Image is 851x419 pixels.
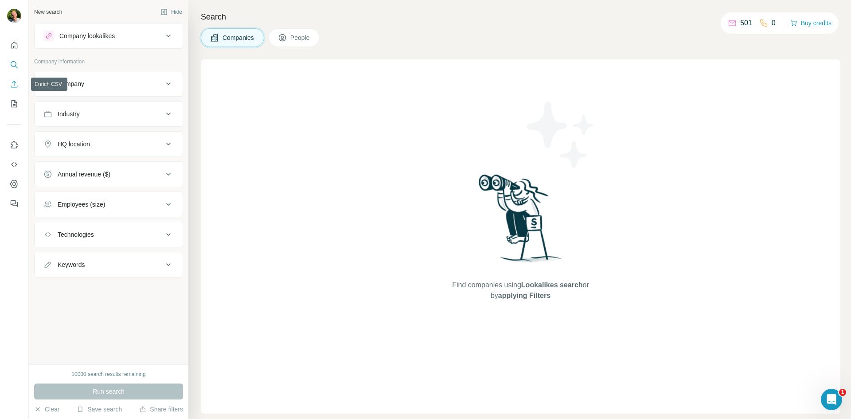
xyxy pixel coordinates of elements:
[201,11,840,23] h4: Search
[58,260,85,269] div: Keywords
[7,96,21,112] button: My lists
[58,230,94,239] div: Technologies
[35,194,183,215] button: Employees (size)
[772,18,776,28] p: 0
[223,33,255,42] span: Companies
[7,157,21,172] button: Use Surfe API
[7,76,21,92] button: Enrich CSV
[498,292,550,299] span: applying Filters
[521,281,583,289] span: Lookalikes search
[740,18,752,28] p: 501
[7,57,21,73] button: Search
[58,200,105,209] div: Employees (size)
[35,133,183,155] button: HQ location
[35,25,183,47] button: Company lookalikes
[58,79,84,88] div: Company
[7,196,21,211] button: Feedback
[449,280,591,301] span: Find companies using or by
[7,137,21,153] button: Use Surfe on LinkedIn
[35,103,183,125] button: Industry
[7,37,21,53] button: Quick start
[35,73,183,94] button: Company
[7,9,21,23] img: Avatar
[821,389,842,410] iframe: Intercom live chat
[139,405,183,414] button: Share filters
[154,5,188,19] button: Hide
[35,224,183,245] button: Technologies
[35,164,183,185] button: Annual revenue ($)
[521,95,601,175] img: Surfe Illustration - Stars
[71,370,145,378] div: 10000 search results remaining
[790,17,831,29] button: Buy credits
[7,176,21,192] button: Dashboard
[58,110,80,118] div: Industry
[290,33,311,42] span: People
[34,8,62,16] div: New search
[59,31,115,40] div: Company lookalikes
[58,170,110,179] div: Annual revenue ($)
[35,254,183,275] button: Keywords
[475,172,567,271] img: Surfe Illustration - Woman searching with binoculars
[34,405,59,414] button: Clear
[34,58,183,66] p: Company information
[839,389,846,396] span: 1
[58,140,90,149] div: HQ location
[77,405,122,414] button: Save search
